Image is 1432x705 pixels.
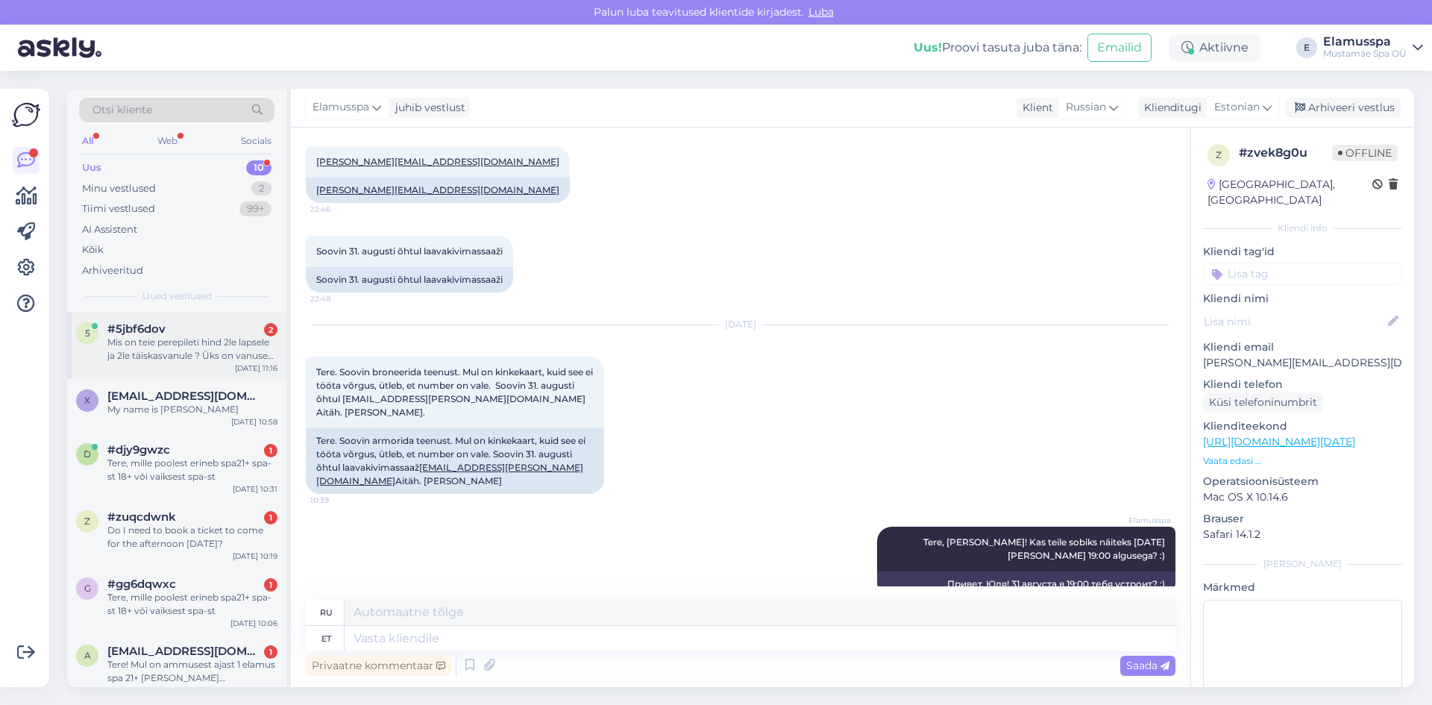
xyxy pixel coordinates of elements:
[82,242,104,257] div: Kõik
[12,101,40,129] img: Askly Logo
[1203,557,1402,571] div: [PERSON_NAME]
[107,403,277,416] div: My name is [PERSON_NAME]
[107,577,176,591] span: #gg6dqwxc
[1286,98,1401,118] div: Arhiveeri vestlus
[1323,36,1407,48] div: Elamusspa
[1216,149,1222,160] span: z
[1169,34,1260,61] div: Aktiivne
[82,222,137,237] div: AI Assistent
[316,366,595,418] span: Tere. Soovin broneerida teenust. Mul on kinkekaart, kuid see ei tööta võrgus, ütleb, et number on...
[82,160,101,175] div: Uus
[804,5,838,19] span: Luba
[231,416,277,427] div: [DATE] 10:58
[85,328,90,339] span: 5
[316,184,559,195] a: [PERSON_NAME][EMAIL_ADDRESS][DOMAIN_NAME]
[251,181,271,196] div: 2
[1203,419,1402,434] p: Klienditeekond
[1296,37,1317,58] div: E
[154,131,180,151] div: Web
[306,656,451,676] div: Privaatne kommentaar
[1323,36,1423,60] a: ElamusspaMustamäe Spa OÜ
[1214,99,1260,116] span: Estonian
[1208,177,1372,208] div: [GEOGRAPHIC_DATA], [GEOGRAPHIC_DATA]
[107,389,263,403] span: xuduoxiaojie@gmail.com
[310,204,366,215] span: 22:46
[82,181,156,196] div: Minu vestlused
[264,645,277,659] div: 1
[914,40,942,54] b: Uus!
[264,578,277,592] div: 1
[1203,222,1402,235] div: Kliendi info
[107,658,277,685] div: Tere! Mul on ammusest ajast 1 elamus spa 21+ [PERSON_NAME] [DOMAIN_NAME] vaucher (soetatud 36 eur...
[79,131,96,151] div: All
[1138,100,1202,116] div: Klienditugi
[107,336,277,363] div: Mis on teie perepileti hind 2le lapsele ja 2le täiskasvanule ? Üks on vanuses 5 aastane ja teine ...
[877,571,1175,597] div: Привет, Юля! 31 августа в 19:00 тебя устроит? :)
[914,39,1081,57] div: Proovi tasuta juba täna:
[306,428,604,494] div: Tere. Soovin armorida teenust. Mul on kinkekaart, kuid see ei tööta võrgus, ütleb, et number on v...
[1203,527,1402,542] p: Safari 14.1.2
[107,510,176,524] span: #zuqcdwnk
[1203,474,1402,489] p: Operatsioonisüsteem
[306,267,513,292] div: Soovin 31. augusti õhtul laavakivimassaaži
[320,600,333,625] div: ru
[233,551,277,562] div: [DATE] 10:19
[1332,145,1398,161] span: Offline
[1203,291,1402,307] p: Kliendi nimi
[107,443,170,457] span: #djy9gwzc
[1204,313,1385,330] input: Lisa nimi
[316,156,559,167] a: [PERSON_NAME][EMAIL_ADDRESS][DOMAIN_NAME]
[107,524,277,551] div: Do I need to book a ticket to come for the afternoon [DATE]?
[1203,580,1402,595] p: Märkmed
[107,457,277,483] div: Tere, mille poolest erineb spa21+ spa-st 18+ või vaiksest spa-st
[239,201,271,216] div: 99+
[84,583,91,594] span: g
[246,160,271,175] div: 10
[1066,99,1106,116] span: Russian
[316,462,583,486] a: [EMAIL_ADDRESS][PERSON_NAME][DOMAIN_NAME]
[107,322,166,336] span: #5jbf6dov
[1203,489,1402,505] p: Mac OS X 10.14.6
[1203,392,1323,413] div: Küsi telefoninumbrit
[1203,377,1402,392] p: Kliendi telefon
[264,323,277,336] div: 2
[1115,515,1171,526] span: Elamusspa
[238,131,274,151] div: Socials
[310,293,366,304] span: 22:48
[1203,263,1402,285] input: Lisa tag
[1126,659,1169,672] span: Saada
[389,100,465,116] div: juhib vestlust
[233,483,277,495] div: [DATE] 10:31
[84,650,91,661] span: a
[84,395,90,406] span: x
[321,626,331,651] div: et
[84,448,91,460] span: d
[84,516,90,527] span: z
[82,263,143,278] div: Arhiveeritud
[1203,511,1402,527] p: Brauser
[142,289,212,303] span: Uued vestlused
[264,511,277,524] div: 1
[82,201,155,216] div: Tiimi vestlused
[1203,454,1402,468] p: Vaata edasi ...
[1017,100,1053,116] div: Klient
[107,645,263,658] span: annaliisa.jyrgen@gmail.com
[923,536,1165,561] span: Tere, [PERSON_NAME]! Kas teile sobiks näiteks [DATE][PERSON_NAME] 19:00 algusega? :)
[1203,244,1402,260] p: Kliendi tag'id
[92,102,152,118] span: Otsi kliente
[1239,144,1332,162] div: # zvek8g0u
[107,591,277,618] div: Tere, mille poolest erineb spa21+ spa-st 18+ või vaiksest spa-st
[235,685,277,696] div: [DATE] 8:25
[230,618,277,629] div: [DATE] 10:06
[316,245,503,257] span: Soovin 31. augusti õhtul laavakivimassaaži
[264,444,277,457] div: 1
[306,318,1175,331] div: [DATE]
[1323,48,1407,60] div: Mustamäe Spa OÜ
[310,495,366,506] span: 10:39
[1087,34,1152,62] button: Emailid
[1203,355,1402,371] p: [PERSON_NAME][EMAIL_ADDRESS][DOMAIN_NAME]
[1203,435,1355,448] a: [URL][DOMAIN_NAME][DATE]
[235,363,277,374] div: [DATE] 11:16
[313,99,369,116] span: Elamusspa
[1203,339,1402,355] p: Kliendi email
